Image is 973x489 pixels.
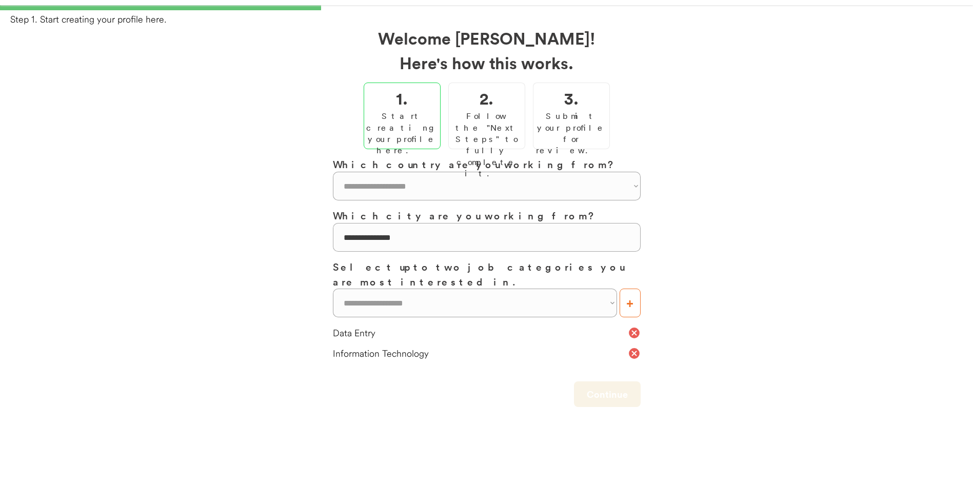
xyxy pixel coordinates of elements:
[333,26,641,75] h2: Welcome [PERSON_NAME]! Here's how this works.
[333,347,628,360] div: Information Technology
[333,208,641,223] h3: Which city are you working from?
[333,157,641,172] h3: Which country are you working from?
[2,5,971,10] div: 33%
[333,259,641,289] h3: Select up to two job categories you are most interested in.
[366,110,438,156] div: Start creating your profile here.
[574,381,641,407] button: Continue
[620,289,641,317] button: +
[333,327,628,339] div: Data Entry
[564,86,579,110] h2: 3.
[480,86,493,110] h2: 2.
[396,86,408,110] h2: 1.
[536,110,607,156] div: Submit your profile for review.
[10,13,973,26] div: Step 1. Start creating your profile here.
[628,347,641,360] button: cancel
[451,110,522,179] div: Follow the "Next Steps" to fully complete it.
[628,327,641,339] button: cancel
